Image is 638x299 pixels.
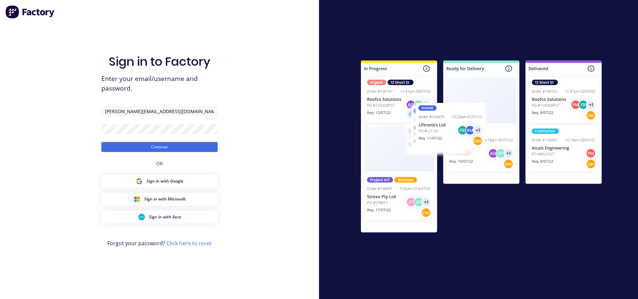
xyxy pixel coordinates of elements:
[144,196,186,202] span: Sign in with Microsoft
[101,142,218,152] button: Continue
[101,193,218,205] button: Microsoft Sign inSign in with Microsoft
[346,47,616,248] img: Sign in
[166,240,212,247] a: Click here to reset
[149,214,181,220] span: Sign in with Xero
[147,178,183,184] span: Sign in with Google
[156,152,163,175] div: OR
[101,211,218,223] button: Xero Sign inSign in with Xero
[136,178,143,185] img: Google Sign in
[5,5,55,19] img: Factory
[109,54,210,69] h1: Sign in to Factory
[107,239,212,247] span: Forgot your password?
[101,175,218,187] button: Google Sign inSign in with Google
[134,196,140,202] img: Microsoft Sign in
[138,214,145,220] img: Xero Sign in
[101,74,218,93] span: Enter your email/username and password.
[101,106,218,116] input: Email/Username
